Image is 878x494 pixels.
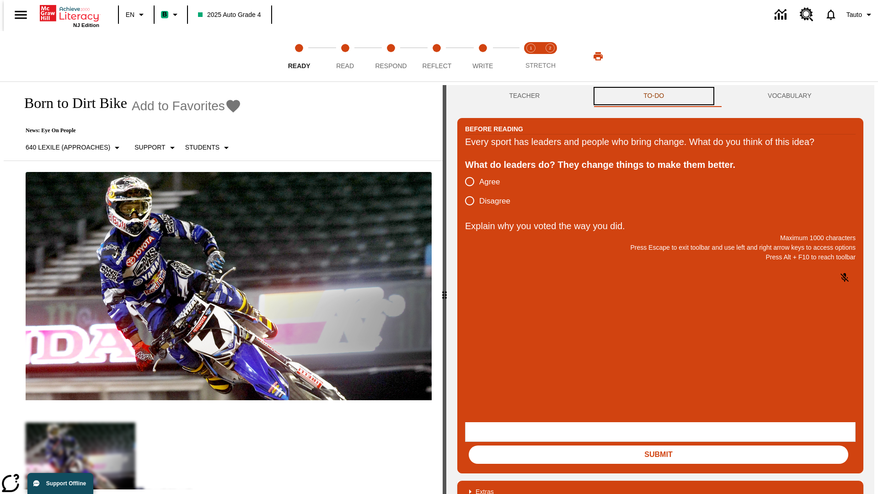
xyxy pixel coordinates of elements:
p: Press Escape to exit toolbar and use left and right arrow keys to access options [465,243,856,252]
div: Instructional Panel Tabs [457,85,863,107]
button: Boost Class color is mint green. Change class color [157,6,184,23]
span: Read [336,62,354,70]
span: Support Offline [46,480,86,487]
body: Explain why you voted the way you did. Maximum 1000 characters Press Alt + F10 to reach toolbar P... [4,7,134,16]
h2: Before Reading [465,124,523,134]
span: 2025 Auto Grade 4 [198,10,261,20]
span: Respond [375,62,407,70]
button: Submit [469,446,848,464]
button: VOCABULARY [716,85,863,107]
a: Data Center [769,2,794,27]
button: Stretch Read step 1 of 2 [518,31,544,81]
div: activity [446,85,874,494]
button: Print [584,48,613,64]
p: Support [134,143,165,152]
text: 1 [530,46,532,50]
p: 640 Lexile (Approaches) [26,143,110,152]
span: Disagree [479,195,510,207]
button: Reflect step 4 of 5 [410,31,463,81]
text: 2 [549,46,551,50]
button: Respond step 3 of 5 [364,31,418,81]
button: Click to activate and allow voice recognition [834,267,856,289]
span: Write [472,62,493,70]
div: poll [465,172,518,210]
button: TO-DO [592,85,716,107]
button: Write step 5 of 5 [456,31,509,81]
button: Language: EN, Select a language [122,6,151,23]
span: Add to Favorites [132,99,225,113]
button: Teacher [457,85,592,107]
a: Resource Center, Will open in new tab [794,2,819,27]
p: Press Alt + F10 to reach toolbar [465,252,856,262]
span: B [162,9,167,20]
p: Explain why you voted the way you did. [465,219,856,233]
span: Reflect [423,62,452,70]
button: Support Offline [27,473,93,494]
button: Open side menu [7,1,34,28]
img: Motocross racer James Stewart flies through the air on his dirt bike. [26,172,432,401]
button: Scaffolds, Support [131,140,181,156]
div: Every sport has leaders and people who bring change. What do you think of this idea? [465,134,856,149]
span: Agree [479,176,500,188]
span: NJ Edition [73,22,99,28]
h1: Born to Dirt Bike [15,95,127,112]
button: Select Lexile, 640 Lexile (Approaches) [22,140,126,156]
div: What do leaders do? They change things to make them better. [465,157,856,172]
div: reading [4,85,443,489]
span: Ready [288,62,311,70]
button: Ready step 1 of 5 [273,31,326,81]
button: Read step 2 of 5 [318,31,371,81]
a: Notifications [819,3,843,27]
p: Students [185,143,219,152]
span: EN [126,10,134,20]
div: Press Enter or Spacebar and then press right and left arrow keys to move the slider [443,85,446,494]
p: News: Eye On People [15,127,241,134]
div: Home [40,3,99,28]
button: Select Student [182,140,236,156]
button: Stretch Respond step 2 of 2 [537,31,563,81]
button: Add to Favorites - Born to Dirt Bike [132,98,241,114]
button: Profile/Settings [843,6,878,23]
span: STRETCH [525,62,556,69]
span: Tauto [846,10,862,20]
p: Maximum 1000 characters [465,233,856,243]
